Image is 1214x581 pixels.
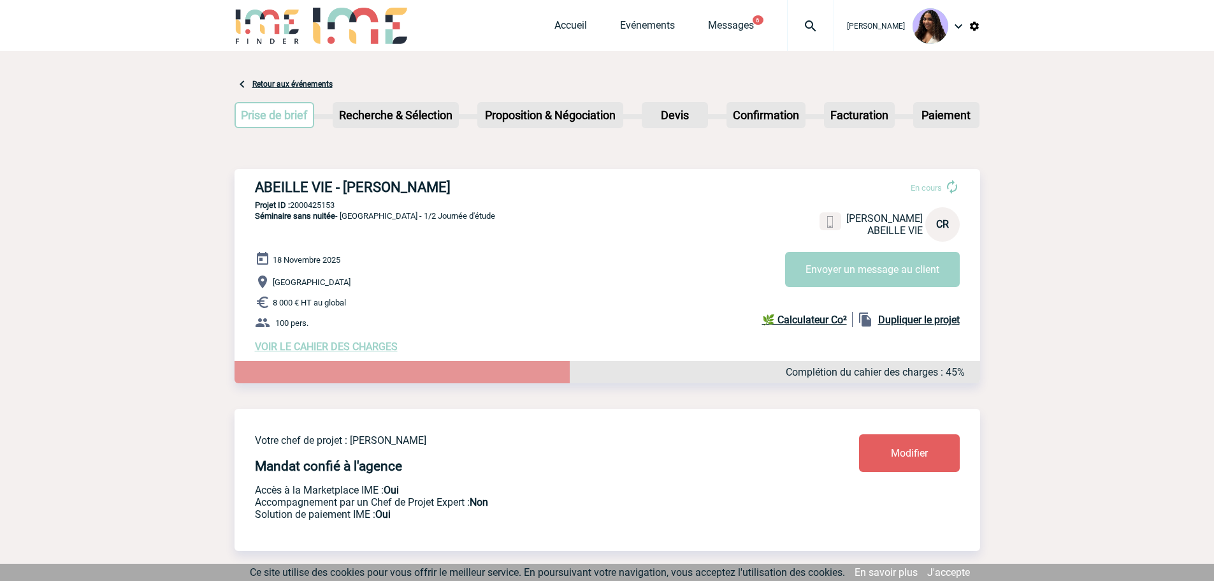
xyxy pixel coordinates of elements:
[273,255,340,265] span: 18 Novembre 2025
[825,103,893,127] p: Facturation
[825,216,836,228] img: portable.png
[252,80,333,89] a: Retour aux événements
[255,484,784,496] p: Accès à la Marketplace IME :
[250,566,845,578] span: Ce site utilise des cookies pour vous offrir le meilleur service. En poursuivant votre navigation...
[470,496,488,508] b: Non
[255,434,784,446] p: Votre chef de projet : [PERSON_NAME]
[708,19,754,37] a: Messages
[255,211,495,221] span: - [GEOGRAPHIC_DATA] - 1/2 Journée d'étude
[855,566,918,578] a: En savoir plus
[235,200,980,210] p: 2000425153
[255,179,637,195] h3: ABEILLE VIE - [PERSON_NAME]
[255,459,402,474] h4: Mandat confié à l'agence
[911,183,942,193] span: En cours
[255,496,784,508] p: Prestation payante
[554,19,587,37] a: Accueil
[375,508,391,520] b: Oui
[927,566,970,578] a: J'accepte
[255,508,784,520] p: Conformité aux process achat client, Prise en charge de la facturation, Mutualisation de plusieur...
[891,447,928,459] span: Modifier
[753,15,763,25] button: 6
[275,318,308,328] span: 100 pers.
[273,298,346,307] span: 8 000 € HT au global
[846,212,923,224] span: [PERSON_NAME]
[913,8,948,44] img: 131234-0.jpg
[762,312,853,327] a: 🌿 Calculateur Co²
[878,314,960,326] b: Dupliquer le projet
[273,277,350,287] span: [GEOGRAPHIC_DATA]
[479,103,622,127] p: Proposition & Négociation
[936,218,949,230] span: CR
[334,103,458,127] p: Recherche & Sélection
[643,103,707,127] p: Devis
[914,103,978,127] p: Paiement
[384,484,399,496] b: Oui
[847,22,905,31] span: [PERSON_NAME]
[235,8,301,44] img: IME-Finder
[255,211,335,221] span: Séminaire sans nuitée
[236,103,314,127] p: Prise de brief
[762,314,847,326] b: 🌿 Calculateur Co²
[867,224,923,237] span: ABEILLE VIE
[620,19,675,37] a: Evénements
[255,341,398,353] a: VOIR LE CAHIER DES CHARGES
[785,252,960,287] button: Envoyer un message au client
[728,103,804,127] p: Confirmation
[858,312,873,327] img: file_copy-black-24dp.png
[255,200,290,210] b: Projet ID :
